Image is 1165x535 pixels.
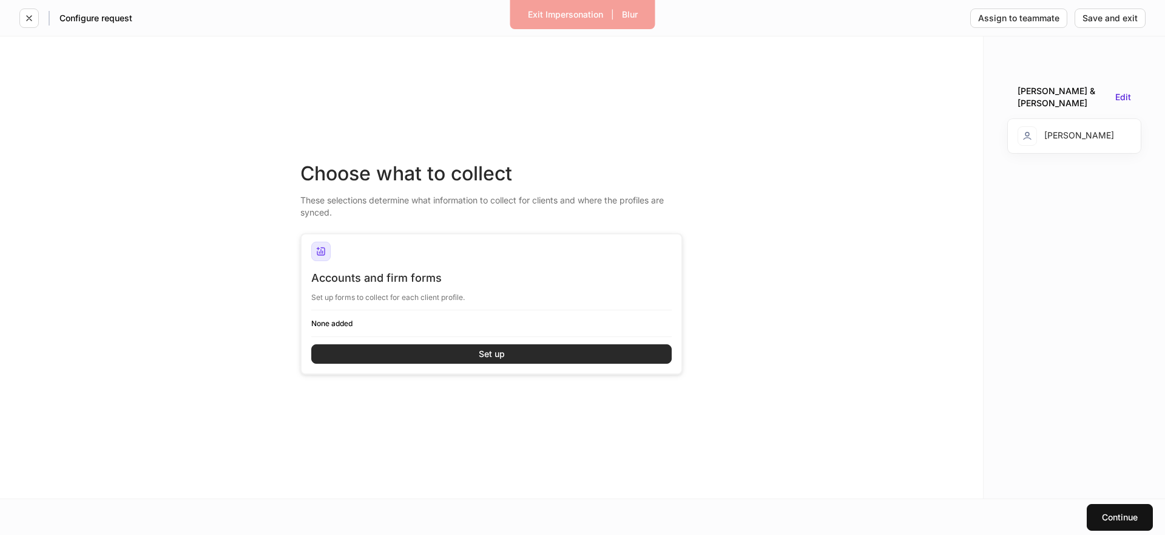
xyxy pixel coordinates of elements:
div: Assign to teammate [978,14,1059,22]
div: Accounts and firm forms [311,271,672,285]
div: Blur [622,10,638,19]
button: Continue [1087,504,1153,531]
div: [PERSON_NAME] [1018,126,1114,146]
div: Save and exit [1082,14,1138,22]
div: Exit Impersonation [528,10,603,19]
h5: Configure request [59,12,132,24]
button: Exit Impersonation [520,5,611,24]
div: Choose what to collect [300,160,683,187]
div: Set up [479,350,505,358]
div: [PERSON_NAME] & [PERSON_NAME] [1018,85,1110,109]
div: Continue [1102,513,1138,522]
button: Set up [311,344,672,364]
div: Set up forms to collect for each client profile. [311,285,672,302]
button: Edit [1115,93,1131,101]
button: Assign to teammate [970,9,1067,28]
h6: None added [311,318,672,329]
button: Save and exit [1075,9,1146,28]
div: These selections determine what information to collect for clients and where the profiles are syn... [300,187,683,219]
button: Blur [614,5,646,24]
